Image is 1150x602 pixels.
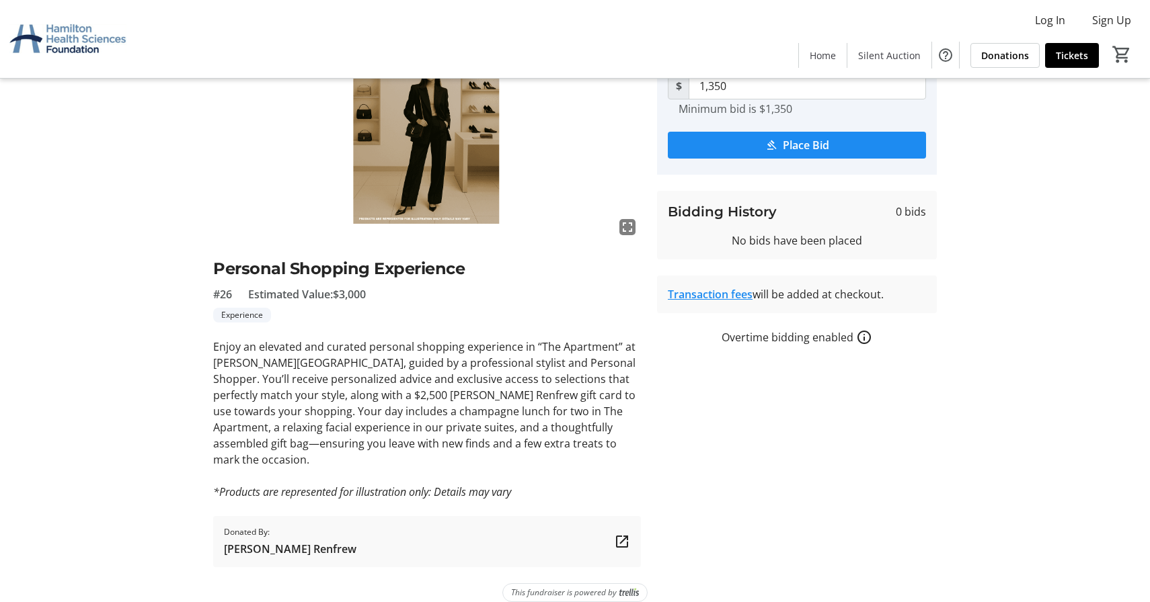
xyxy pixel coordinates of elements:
[248,286,366,302] span: Estimated Value: $3,000
[213,308,271,322] tr-label-badge: Experience
[1110,42,1134,67] button: Cart
[668,232,926,249] div: No bids have been placed
[1035,12,1065,28] span: Log In
[619,588,639,597] img: Trellis Logo
[858,48,921,62] span: Silent Auction
[668,202,777,222] h3: Bidding History
[896,204,926,220] span: 0 bids
[932,42,959,69] button: Help
[657,329,937,345] div: Overtime bidding enabled
[224,541,356,557] span: [PERSON_NAME] Renfrew
[679,102,792,116] tr-hint: Minimum bid is $1,350
[8,5,128,73] img: Hamilton Health Sciences Foundation's Logo
[970,43,1040,68] a: Donations
[668,286,926,302] div: will be added at checkout.
[810,48,836,62] span: Home
[783,137,829,153] span: Place Bid
[1081,9,1142,31] button: Sign Up
[1045,43,1099,68] a: Tickets
[1056,48,1088,62] span: Tickets
[511,587,617,599] span: This fundraiser is powered by
[668,132,926,159] button: Place Bid
[224,526,356,538] span: Donated By:
[981,48,1029,62] span: Donations
[1024,9,1076,31] button: Log In
[213,339,641,468] p: Enjoy an elevated and curated personal shopping experience in “The Apartment” at [PERSON_NAME][GE...
[856,329,872,345] a: How overtime bidding works for silent auctions
[1092,12,1131,28] span: Sign Up
[799,43,847,68] a: Home
[619,219,636,235] mat-icon: fullscreen
[213,286,232,302] span: #26
[847,43,931,68] a: Silent Auction
[213,516,641,567] a: Donated By:[PERSON_NAME] Renfrew
[213,257,641,281] h2: Personal Shopping Experience
[668,73,689,99] span: $
[668,287,753,302] a: Transaction fees
[213,484,511,499] em: *Products are represented for illustration only: Details may vary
